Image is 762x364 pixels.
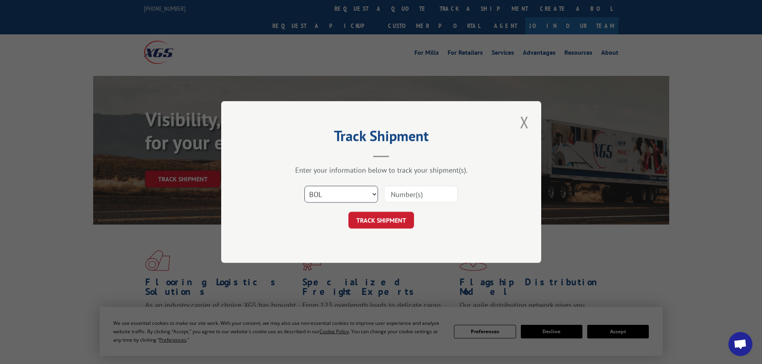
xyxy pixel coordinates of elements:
a: Open chat [728,332,752,356]
div: Enter your information below to track your shipment(s). [261,165,501,175]
h2: Track Shipment [261,130,501,145]
button: Close modal [518,111,531,133]
button: TRACK SHIPMENT [348,212,414,229]
input: Number(s) [384,186,458,203]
